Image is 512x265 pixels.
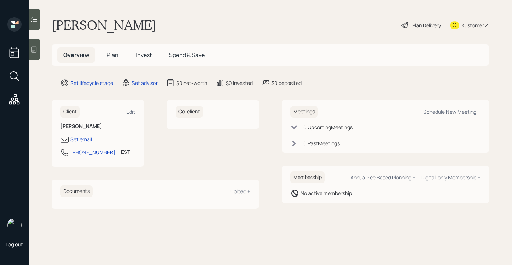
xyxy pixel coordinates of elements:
[176,79,207,87] div: $0 net-worth
[126,108,135,115] div: Edit
[423,108,480,115] div: Schedule New Meeting +
[107,51,118,59] span: Plan
[303,123,353,131] div: 0 Upcoming Meeting s
[63,51,89,59] span: Overview
[60,185,93,197] h6: Documents
[70,136,92,143] div: Set email
[7,218,22,232] img: retirable_logo.png
[132,79,158,87] div: Set advisor
[462,22,484,29] div: Kustomer
[230,188,250,195] div: Upload +
[301,189,352,197] div: No active membership
[421,174,480,181] div: Digital-only Membership +
[350,174,415,181] div: Annual Fee Based Planning +
[290,106,318,118] h6: Meetings
[136,51,152,59] span: Invest
[70,79,113,87] div: Set lifecycle stage
[121,148,130,156] div: EST
[226,79,253,87] div: $0 invested
[6,241,23,248] div: Log out
[60,123,135,129] h6: [PERSON_NAME]
[290,171,325,183] h6: Membership
[412,22,441,29] div: Plan Delivery
[70,148,115,156] div: [PHONE_NUMBER]
[52,17,156,33] h1: [PERSON_NAME]
[271,79,302,87] div: $0 deposited
[303,139,340,147] div: 0 Past Meeting s
[60,106,80,118] h6: Client
[176,106,203,118] h6: Co-client
[169,51,205,59] span: Spend & Save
